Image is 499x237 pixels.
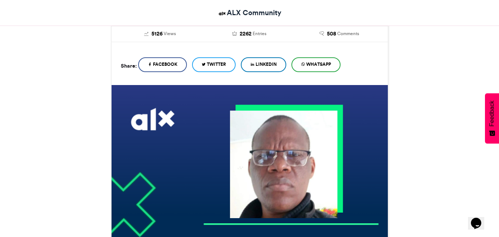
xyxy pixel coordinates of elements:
[218,9,227,18] img: ALX Community
[153,61,177,68] span: Facebook
[218,7,281,18] a: ALX Community
[210,30,289,38] a: 2262 Entries
[164,30,176,37] span: Views
[240,30,252,38] span: 2262
[291,57,341,72] a: WhatsApp
[489,101,495,126] span: Feedback
[256,61,277,68] span: LinkedIn
[138,57,187,72] a: Facebook
[207,61,226,68] span: Twitter
[327,30,336,38] span: 508
[121,30,199,38] a: 5126 Views
[485,93,499,143] button: Feedback - Show survey
[121,61,137,71] h5: Share:
[468,207,492,230] iframe: chat widget
[151,30,163,38] span: 5126
[337,30,359,37] span: Comments
[241,57,286,72] a: LinkedIn
[192,57,236,72] a: Twitter
[306,61,331,68] span: WhatsApp
[253,30,266,37] span: Entries
[300,30,379,38] a: 508 Comments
